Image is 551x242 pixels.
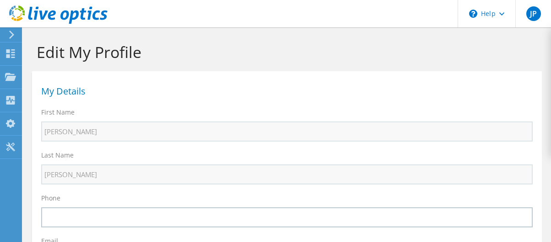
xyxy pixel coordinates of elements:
[41,87,528,96] h1: My Details
[41,108,75,117] label: First Name
[37,42,533,62] h1: Edit My Profile
[469,10,477,18] svg: \n
[41,194,60,203] label: Phone
[41,151,74,160] label: Last Name
[526,6,541,21] span: JP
